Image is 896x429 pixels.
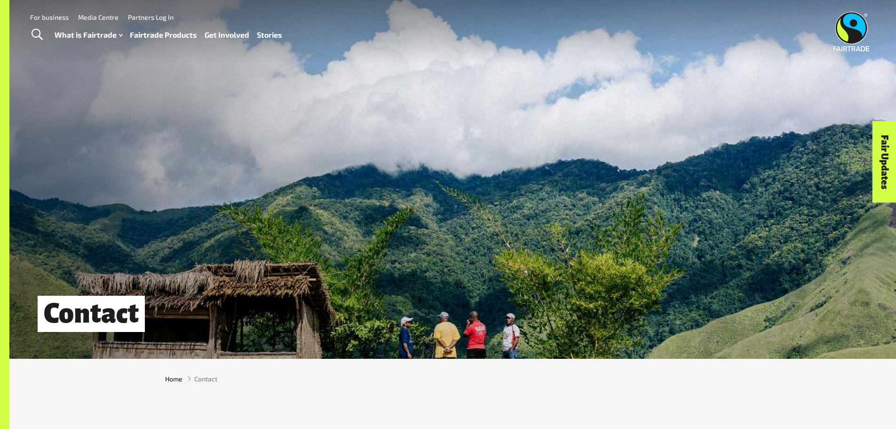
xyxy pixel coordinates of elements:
[55,28,122,42] a: What is Fairtrade
[205,28,249,42] a: Get Involved
[78,13,119,21] a: Media Centre
[257,28,282,42] a: Stories
[128,13,174,21] a: Partners Log In
[25,23,48,47] a: Toggle Search
[165,374,182,384] a: Home
[194,374,217,384] span: Contact
[130,28,197,42] a: Fairtrade Products
[833,12,870,51] img: Fairtrade Australia New Zealand logo
[38,296,145,332] h1: Contact
[30,13,69,21] a: For business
